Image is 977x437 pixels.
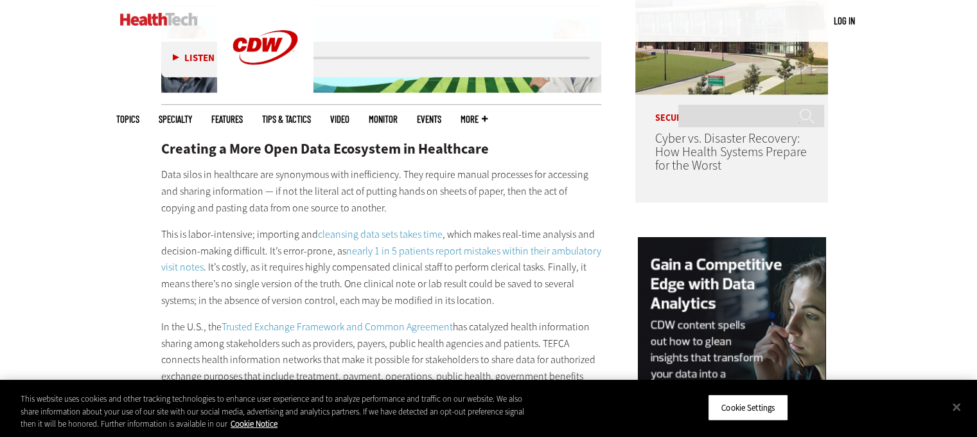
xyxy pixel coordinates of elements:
a: Log in [834,15,855,26]
a: Video [330,114,349,124]
a: CDW [217,85,313,98]
a: Events [417,114,441,124]
a: Features [211,114,243,124]
h2: Creating a More Open Data Ecosystem in Healthcare [161,142,602,156]
span: More [461,114,488,124]
a: More information about your privacy [231,418,277,429]
span: Topics [116,114,139,124]
a: Cyber vs. Disaster Recovery: How Health Systems Prepare for the Worst [655,130,806,174]
a: Tips & Tactics [262,114,311,124]
a: cleansing data sets takes time [318,227,443,241]
img: Home [120,13,198,26]
p: Data silos in healthcare are synonymous with inefficiency. They require manual processes for acce... [161,166,602,216]
button: Close [942,393,971,421]
p: In the U.S., the has catalyzed health information sharing among stakeholders such as providers, p... [161,319,602,418]
p: Security [635,94,828,123]
div: User menu [834,14,855,28]
div: This website uses cookies and other tracking technologies to enhance user experience and to analy... [21,393,538,431]
button: Cookie Settings [708,394,788,421]
span: Specialty [159,114,192,124]
p: This is labor-intensive; importing and , which makes real-time analysis and decision-making diffi... [161,226,602,308]
a: Trusted Exchange Framework and Common Agreement [222,320,453,334]
a: nearly 1 in 5 patients report mistakes within their ambulatory visit notes [161,244,601,274]
a: MonITor [369,114,398,124]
